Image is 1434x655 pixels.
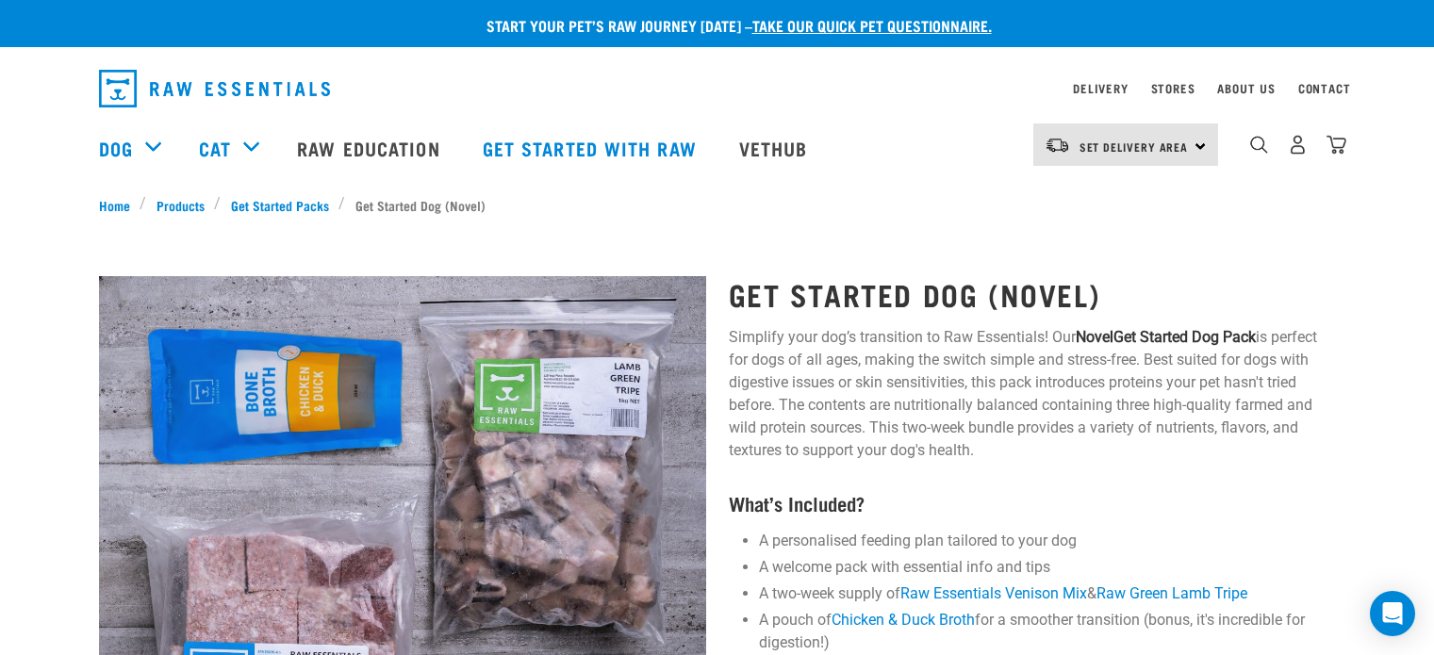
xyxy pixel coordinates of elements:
p: Simplify your dog’s transition to Raw Essentials! Our is perfect for dogs of all ages, making the... [729,326,1336,462]
a: Get Started Packs [221,195,338,215]
img: home-icon-1@2x.png [1250,136,1268,154]
strong: Get Started Dog Pack [1113,328,1256,346]
a: Home [99,195,140,215]
a: About Us [1217,85,1275,91]
a: Raw Education [278,110,463,186]
a: Chicken & Duck Broth [832,611,975,629]
a: Contact [1298,85,1351,91]
nav: breadcrumbs [99,195,1336,215]
a: Products [146,195,214,215]
a: Stores [1151,85,1195,91]
strong: Novel [1076,328,1113,346]
div: Open Intercom Messenger [1370,591,1415,636]
span: Set Delivery Area [1080,143,1189,150]
a: Raw Green Lamb Tripe [1096,584,1247,602]
nav: dropdown navigation [84,62,1351,115]
img: user.png [1288,135,1308,155]
li: A welcome pack with essential info and tips [759,556,1336,579]
a: Cat [199,134,231,162]
h1: Get Started Dog (Novel) [729,277,1336,311]
img: Raw Essentials Logo [99,70,330,107]
a: Delivery [1073,85,1128,91]
strong: What’s Included? [729,498,865,508]
a: take our quick pet questionnaire. [752,21,992,29]
li: A personalised feeding plan tailored to your dog [759,530,1336,552]
a: Dog [99,134,133,162]
a: Vethub [720,110,832,186]
li: A pouch of for a smoother transition (bonus, it's incredible for digestion!) [759,609,1336,654]
a: Get started with Raw [464,110,720,186]
img: van-moving.png [1045,137,1070,154]
img: home-icon@2x.png [1327,135,1346,155]
li: A two-week supply of & [759,582,1336,605]
a: Raw Essentials Venison Mix [900,584,1087,602]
